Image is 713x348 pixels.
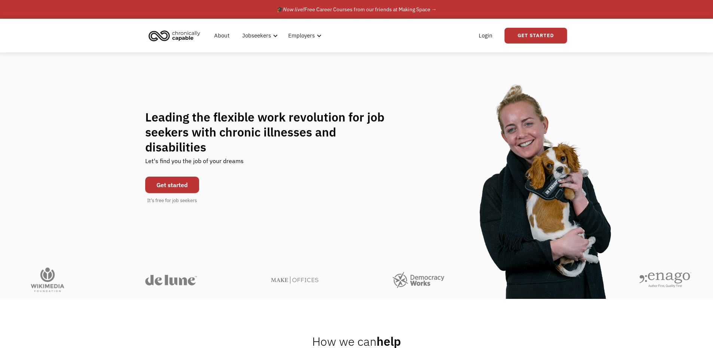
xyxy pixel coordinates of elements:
a: About [210,24,234,48]
a: Login [474,24,497,48]
img: Chronically Capable logo [146,27,202,44]
h1: Leading the flexible work revolution for job seekers with chronic illnesses and disabilities [145,109,399,154]
div: Employers [284,24,324,48]
div: 🎓 Free Career Courses from our friends at Making Space → [277,5,437,14]
a: Get Started [505,28,567,43]
a: Get started [145,177,199,193]
div: Jobseekers [238,24,280,48]
div: It's free for job seekers [147,197,197,204]
em: Now live! [283,6,304,13]
a: home [146,27,206,44]
div: Let's find you the job of your dreams [145,154,244,173]
div: Jobseekers [242,31,271,40]
div: Employers [288,31,315,40]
